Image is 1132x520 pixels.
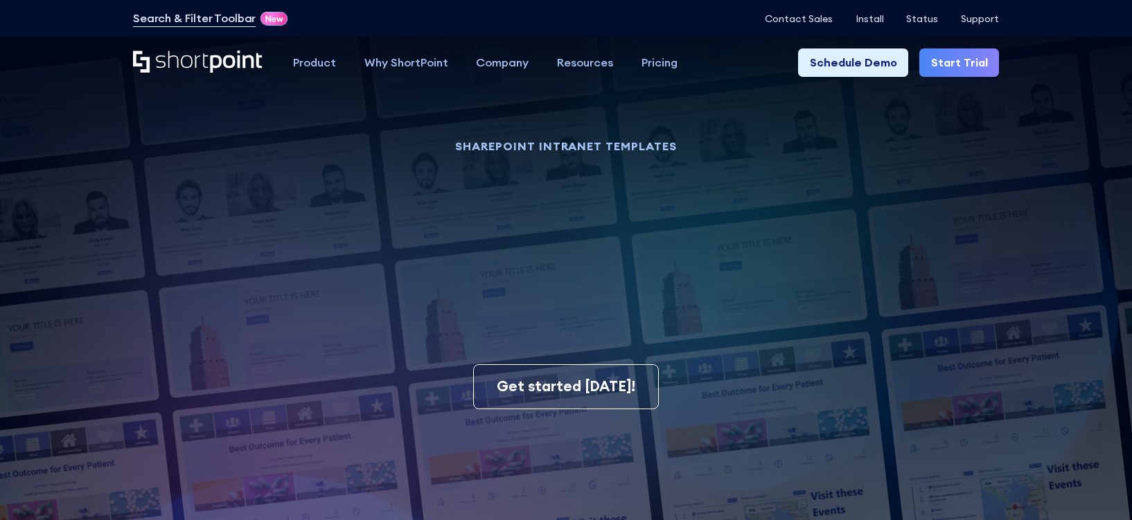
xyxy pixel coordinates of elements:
a: Schedule Demo [798,48,908,77]
h1: SHAREPOINT INTRANET TEMPLATES [235,141,897,152]
div: Company [476,54,529,71]
div: Product [293,54,336,71]
a: Home [133,51,265,75]
a: Status [906,13,938,25]
a: Contact Sales [765,13,833,25]
a: Search & Filter Toolbar [133,10,256,27]
div: Why ShortPoint [364,54,448,71]
a: Company [462,48,543,77]
div: Resources [557,54,613,71]
a: Product [278,48,350,77]
div: Pricing [642,54,678,71]
a: Pricing [628,48,692,77]
a: Install [856,13,884,25]
a: Resources [543,48,628,77]
a: Start Trial [919,48,999,77]
iframe: Chat Widget [1063,454,1132,520]
div: Get started [DATE]! [497,376,635,397]
a: Support [961,13,999,25]
a: Get started [DATE]! [473,364,658,409]
a: Why ShortPoint [350,48,462,77]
